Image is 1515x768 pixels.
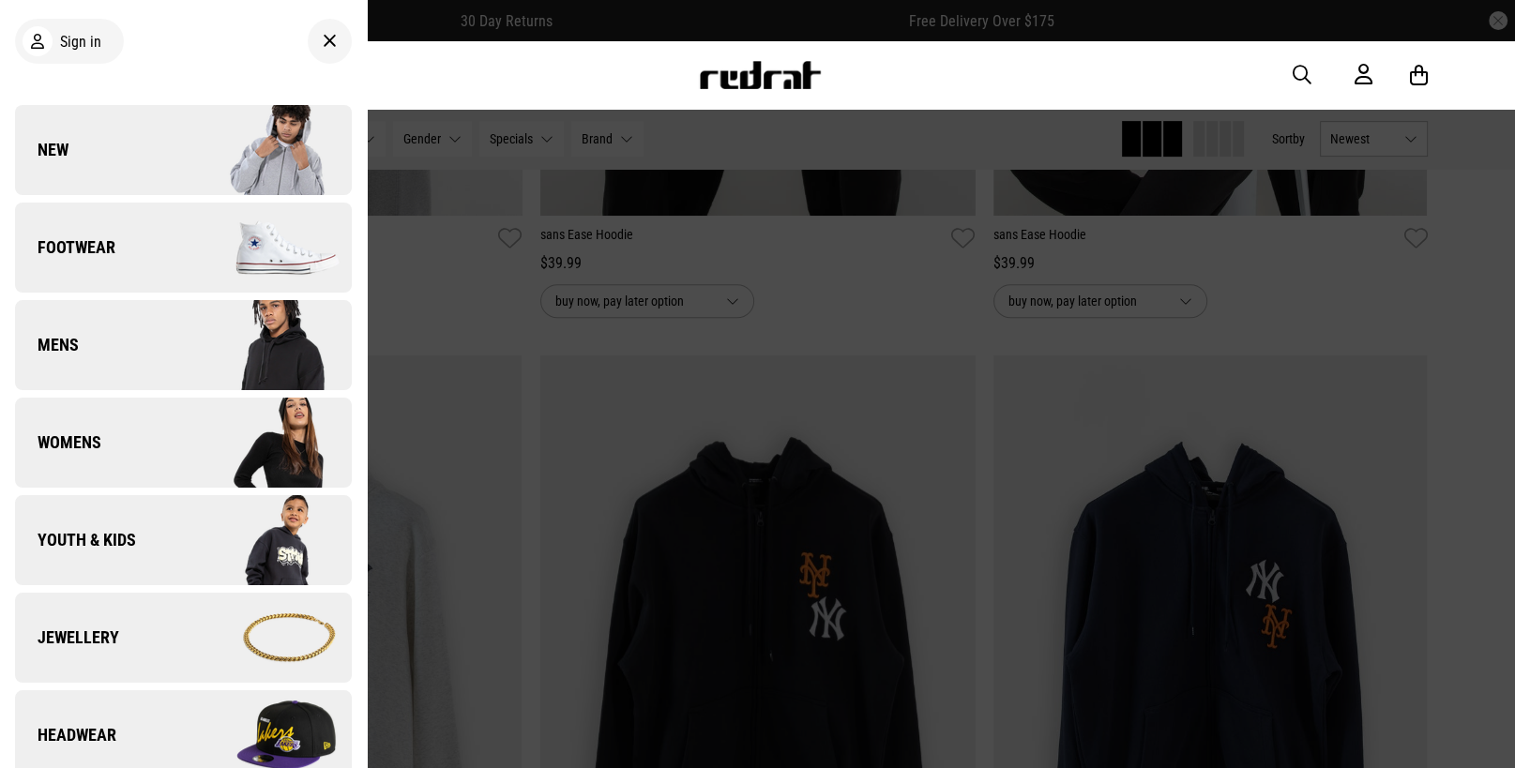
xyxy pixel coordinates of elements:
[183,298,351,392] img: Company
[15,626,119,649] span: Jewellery
[15,105,352,195] a: New Company
[15,398,352,488] a: Womens Company
[15,431,101,454] span: Womens
[183,201,351,294] img: Company
[15,203,352,293] a: Footwear Company
[183,591,351,685] img: Company
[15,495,352,585] a: Youth & Kids Company
[15,300,352,390] a: Mens Company
[15,334,79,356] span: Mens
[15,139,68,161] span: New
[15,593,352,683] a: Jewellery Company
[15,236,115,259] span: Footwear
[15,8,71,64] button: Open LiveChat chat widget
[183,103,351,197] img: Company
[15,724,116,746] span: Headwear
[698,61,822,89] img: Redrat logo
[15,529,136,551] span: Youth & Kids
[183,493,351,587] img: Company
[60,33,101,51] span: Sign in
[183,396,351,489] img: Company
